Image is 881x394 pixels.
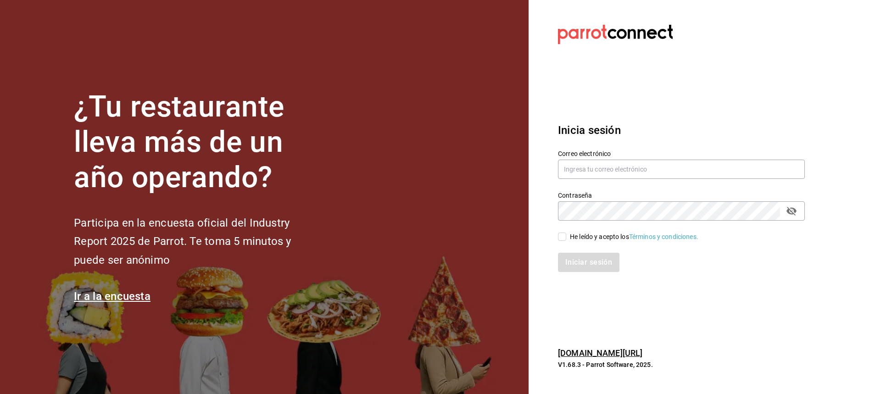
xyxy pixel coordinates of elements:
[558,150,805,157] label: Correo electrónico
[558,360,805,369] p: V1.68.3 - Parrot Software, 2025.
[558,160,805,179] input: Ingresa tu correo electrónico
[74,214,322,270] h2: Participa en la encuesta oficial del Industry Report 2025 de Parrot. Te toma 5 minutos y puede se...
[74,89,322,195] h1: ¿Tu restaurante lleva más de un año operando?
[558,192,805,199] label: Contraseña
[629,233,698,240] a: Términos y condiciones.
[558,122,805,139] h3: Inicia sesión
[570,232,698,242] div: He leído y acepto los
[558,348,642,358] a: [DOMAIN_NAME][URL]
[784,203,799,219] button: passwordField
[74,290,151,303] a: Ir a la encuesta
